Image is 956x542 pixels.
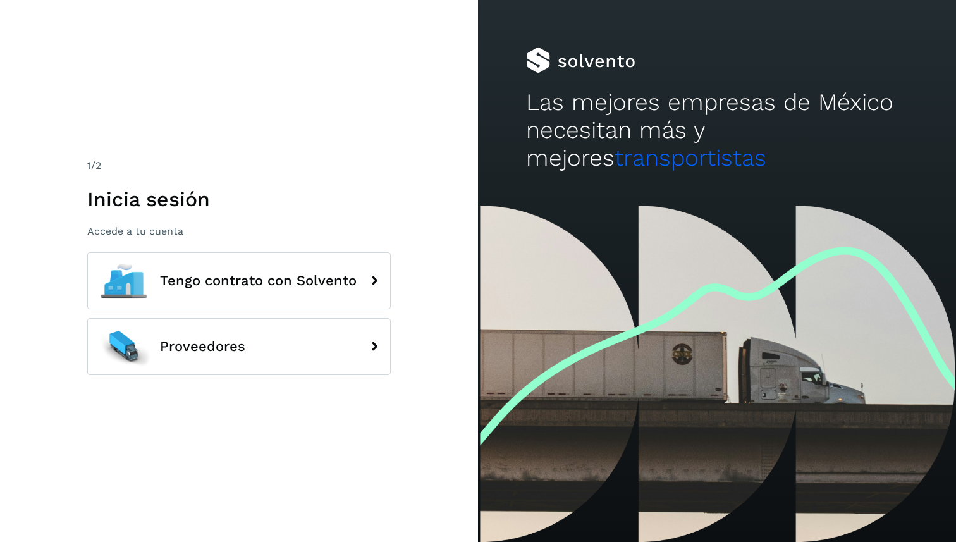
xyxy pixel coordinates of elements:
span: 1 [87,159,91,171]
h1: Inicia sesión [87,187,391,211]
span: transportistas [615,144,766,171]
h2: Las mejores empresas de México necesitan más y mejores [526,89,909,173]
button: Tengo contrato con Solvento [87,252,391,309]
p: Accede a tu cuenta [87,225,391,237]
div: /2 [87,158,391,173]
span: Tengo contrato con Solvento [160,273,357,288]
span: Proveedores [160,339,245,354]
button: Proveedores [87,318,391,375]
